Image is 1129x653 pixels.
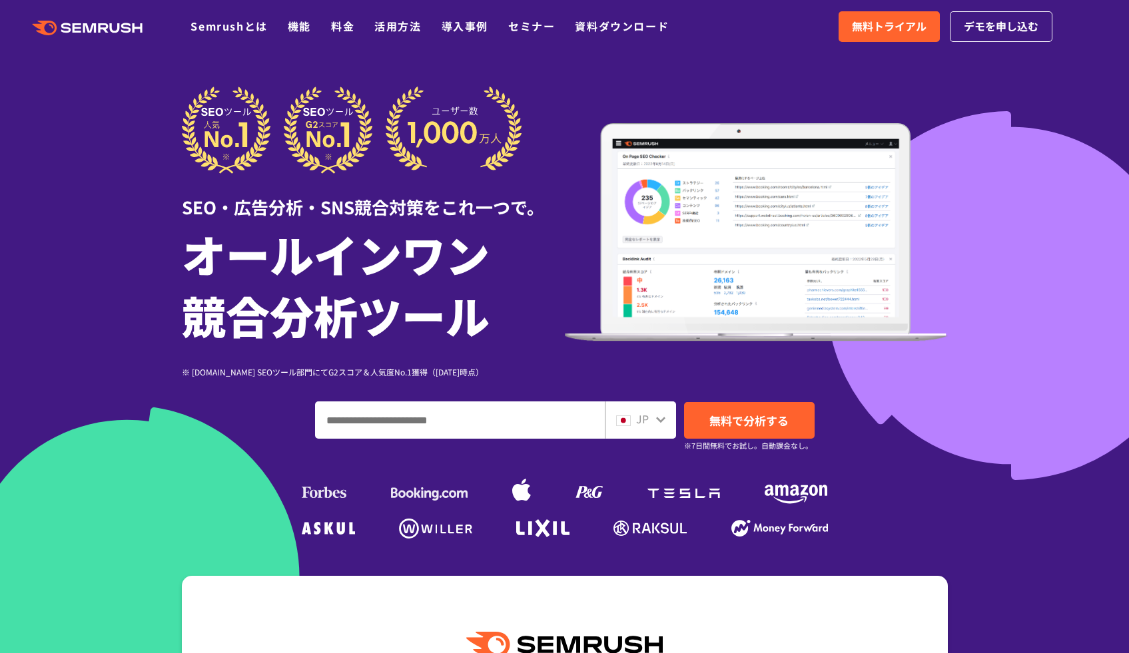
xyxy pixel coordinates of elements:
[852,18,927,35] span: 無料トライアル
[684,439,813,452] small: ※7日間無料でお試し。自動課金なし。
[288,18,311,34] a: 機能
[839,11,940,42] a: 無料トライアル
[182,223,565,345] h1: オールインワン 競合分析ツール
[508,18,555,34] a: セミナー
[684,402,815,439] a: 無料で分析する
[950,11,1052,42] a: デモを申し込む
[182,174,565,220] div: SEO・広告分析・SNS競合対策をこれ一つで。
[442,18,488,34] a: 導入事例
[190,18,267,34] a: Semrushとは
[374,18,421,34] a: 活用方法
[636,411,649,427] span: JP
[182,365,565,378] div: ※ [DOMAIN_NAME] SEOツール部門にてG2スコア＆人気度No.1獲得（[DATE]時点）
[709,412,789,429] span: 無料で分析する
[316,402,604,438] input: ドメイン、キーワードまたはURLを入力してください
[575,18,669,34] a: 資料ダウンロード
[964,18,1038,35] span: デモを申し込む
[331,18,354,34] a: 料金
